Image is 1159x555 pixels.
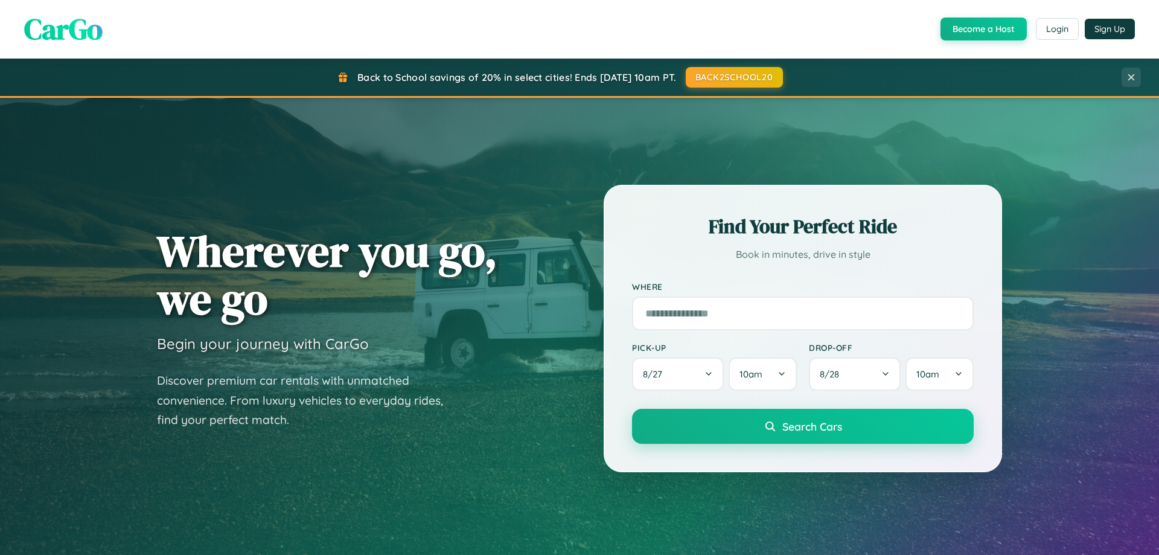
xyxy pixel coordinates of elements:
button: BACK2SCHOOL20 [686,67,783,88]
span: Search Cars [782,420,842,433]
h1: Wherever you go, we go [157,227,497,322]
label: Pick-up [632,342,797,353]
span: CarGo [24,9,103,49]
label: Where [632,281,974,292]
button: 10am [905,358,974,391]
span: 8 / 27 [643,368,668,380]
h3: Begin your journey with CarGo [157,335,369,353]
span: Back to School savings of 20% in select cities! Ends [DATE] 10am PT. [357,71,676,83]
button: Search Cars [632,409,974,444]
button: 8/28 [809,358,901,391]
button: Login [1036,18,1079,40]
h2: Find Your Perfect Ride [632,213,974,240]
button: 8/27 [632,358,724,391]
p: Book in minutes, drive in style [632,246,974,263]
button: 10am [729,358,797,391]
span: 10am [916,368,939,380]
label: Drop-off [809,342,974,353]
button: Sign Up [1085,19,1135,39]
span: 10am [739,368,762,380]
span: 8 / 28 [820,368,845,380]
p: Discover premium car rentals with unmatched convenience. From luxury vehicles to everyday rides, ... [157,371,459,430]
button: Become a Host [940,18,1027,40]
